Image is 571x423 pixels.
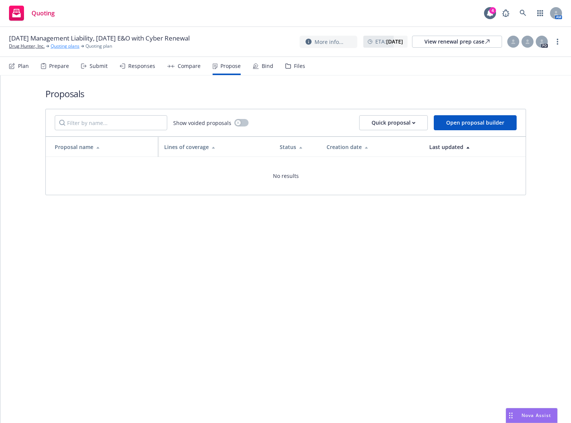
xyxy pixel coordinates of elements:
[359,115,428,130] button: Quick proposal
[280,143,315,151] div: Status
[31,10,55,16] span: Quoting
[90,63,108,69] div: Submit
[45,87,526,100] h1: Proposals
[178,63,201,69] div: Compare
[424,36,490,47] div: View renewal prep case
[533,6,548,21] a: Switch app
[446,119,504,126] span: Open proposal builder
[375,38,403,45] span: ETA :
[164,143,268,151] div: Lines of coverage
[49,63,69,69] div: Prepare
[9,34,190,43] span: [DATE] Management Liability, [DATE] E&O with Cyber Renewal
[6,3,58,24] a: Quoting
[506,408,558,423] button: Nova Assist
[273,172,299,180] span: No results
[506,408,516,423] div: Drag to move
[51,43,79,50] a: Quoting plans
[386,38,403,45] strong: [DATE]
[553,37,562,46] a: more
[262,63,273,69] div: Bind
[434,115,517,130] button: Open proposal builder
[294,63,305,69] div: Files
[173,119,231,127] span: Show voided proposals
[128,63,155,69] div: Responses
[55,115,167,130] input: Filter by name...
[220,63,241,69] div: Propose
[489,7,496,14] div: 4
[412,36,502,48] a: View renewal prep case
[85,43,112,50] span: Quoting plan
[300,36,357,48] button: More info...
[327,143,417,151] div: Creation date
[429,143,520,151] div: Last updated
[522,412,551,418] span: Nova Assist
[498,6,513,21] a: Report a Bug
[9,43,45,50] a: Drug Hunter, Inc.
[315,38,343,46] span: More info...
[55,143,152,151] div: Proposal name
[516,6,531,21] a: Search
[372,116,415,130] div: Quick proposal
[18,63,29,69] div: Plan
